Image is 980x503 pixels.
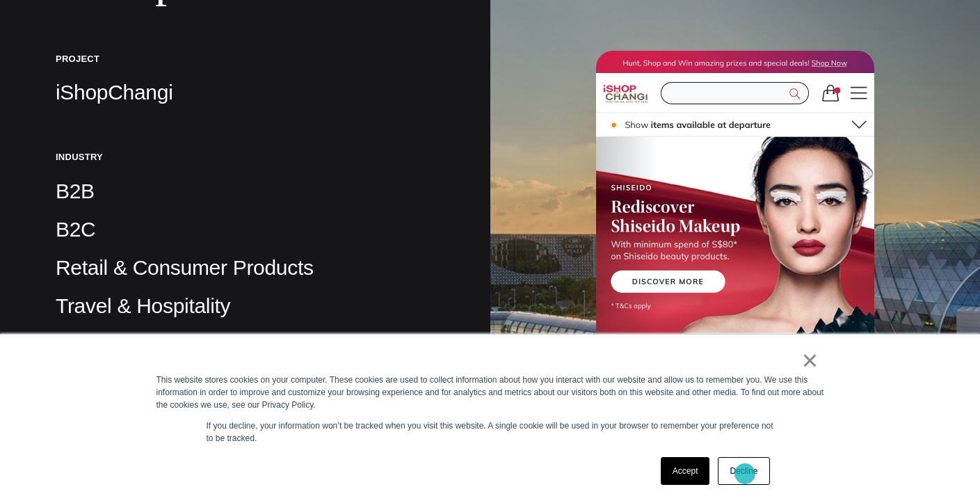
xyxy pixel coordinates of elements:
[56,79,435,106] p: iShopChangi
[718,457,769,485] a: Decline
[802,354,819,367] a: ×
[661,457,710,485] a: Accept
[56,216,435,243] p: B2C
[56,151,435,163] h5: Industry
[56,292,435,320] p: Travel & Hospitality
[56,53,435,65] h5: Project
[207,420,774,445] p: If you decline, your information won’t be tracked when you visit this website. A single cookie wi...
[56,254,435,282] p: Retail & Consumer Products
[156,374,824,411] div: This website stores cookies on your computer. These cookies are used to collect information about...
[56,177,435,205] p: B2B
